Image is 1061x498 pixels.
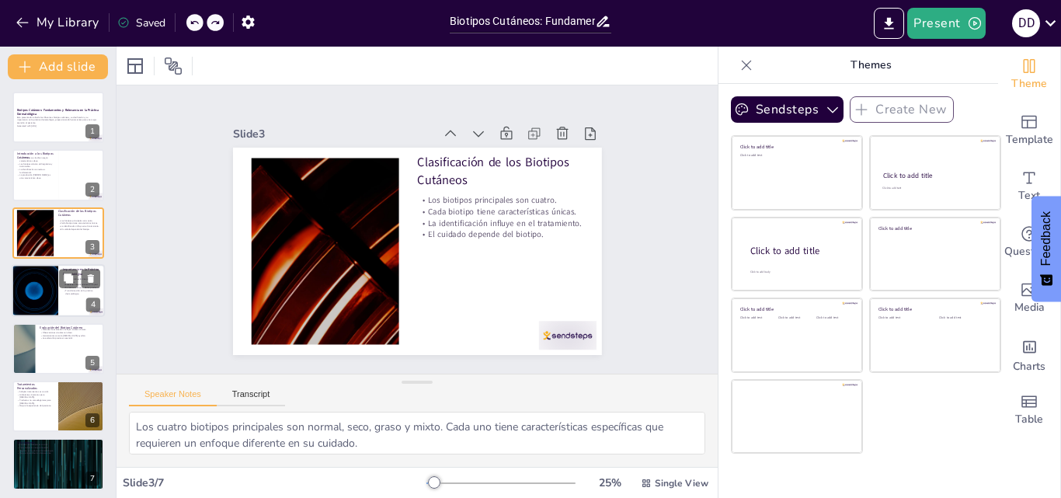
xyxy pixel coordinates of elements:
[750,245,850,258] div: Click to add title
[998,270,1060,326] div: Add images, graphics, shapes or video
[907,8,985,39] button: Present
[217,389,286,406] button: Transcript
[1014,299,1045,316] span: Media
[58,221,99,225] p: Cada biotipo tiene características únicas.
[8,54,108,79] button: Add slide
[740,306,851,312] div: Click to add title
[85,413,99,427] div: 6
[40,336,99,340] p: La evaluación precisa es esencial.
[17,393,54,399] p: Hidratantes intensivos para [MEDICAL_DATA].
[998,103,1060,158] div: Add ready made slides
[731,96,844,123] button: Sendsteps
[1012,8,1040,39] button: d d
[17,444,99,447] p: Conocer los biotipos es crucial.
[63,289,100,294] p: Transformación en la práctica dermatológica.
[58,228,99,231] p: El cuidado depende del biotipo.
[17,124,99,127] p: Generated with [URL]
[655,477,708,489] span: Single View
[12,10,106,35] button: My Library
[63,284,100,287] p: Previene complicaciones en la piel.
[1012,9,1040,37] div: d d
[500,68,556,267] div: Slide 3
[740,144,851,150] div: Click to add title
[384,230,430,395] p: La identificación influye en el tratamiento.
[882,186,986,190] div: Click to add text
[1013,358,1045,375] span: Charts
[63,268,100,277] p: Importancia en la Práctica Dermatológica
[998,47,1060,103] div: Change the overall theme
[878,316,927,320] div: Click to add text
[17,399,54,405] p: Productos no comedogénicos para [MEDICAL_DATA].
[63,277,100,283] p: La personalización mejora los resultados.
[998,214,1060,270] div: Get real-time input from your audience
[406,235,452,399] p: Los biotipos principales son cuatro.
[778,316,813,320] div: Click to add text
[12,438,104,489] div: 7
[17,151,54,159] p: Introducción a los Biotipos Cutáneos
[58,225,99,228] p: La identificación influye en el tratamiento.
[40,331,99,334] p: Observaciones visuales son clave.
[85,356,99,370] div: 5
[58,209,99,218] p: Clasificación de los Biotipos Cutáneos
[17,382,54,391] p: Tratamientos Personalizados
[12,149,104,200] div: 2
[878,306,990,312] div: Click to add title
[17,450,99,453] p: Impacto en la práctica dermatológica.
[816,316,851,320] div: Click to add text
[998,158,1060,214] div: Add text boxes
[591,475,628,490] div: 25 %
[998,326,1060,382] div: Add charts and graphs
[1006,131,1053,148] span: Template
[12,207,104,259] div: 3
[12,323,104,374] div: 5
[123,475,426,490] div: Slide 3 / 7
[850,96,954,123] button: Create New
[85,472,99,486] div: 7
[372,228,418,392] p: El cuidado depende del biotipo.
[58,219,99,222] p: Los biotipos principales son cuatro.
[1015,411,1043,428] span: Table
[17,108,99,117] strong: Biotipos Cutáneos: Fundamentos y Relevancia en la Práctica Dermatológica
[759,47,983,84] p: Themes
[40,334,99,337] p: Herramientas como la [MEDICAL_DATA] ayudan.
[40,328,99,331] p: Métodos de evaluación incluyen análisis clínicos.
[17,156,54,162] p: Los biotipos se clasifican según características clave.
[423,239,492,408] p: Clasificación de los Biotipos Cutáneos
[86,298,100,312] div: 4
[12,92,104,143] div: 1
[85,183,99,197] div: 2
[17,173,54,179] p: La producción [PERSON_NAME] es una característica clave.
[740,316,775,320] div: Click to add text
[129,389,217,406] button: Speaker Notes
[883,171,986,180] div: Click to add title
[12,264,105,317] div: 4
[17,116,99,124] p: Esta presentación aborda los diferentes biotipos cutáneos, su clasificación y su importancia en l...
[1031,196,1061,301] button: Feedback - Show survey
[82,270,100,288] button: Delete Slide
[878,225,990,231] div: Click to add title
[59,270,78,288] button: Duplicate Slide
[1018,187,1040,204] span: Text
[939,316,988,320] div: Click to add text
[129,412,705,454] textarea: Los cuatro biotipos principales son normal, seco, graso y mixto. Cada uno tiene características e...
[164,57,183,75] span: Position
[17,447,99,450] p: Personalización mejora la salud.
[12,381,104,432] div: 6
[17,441,99,445] p: Conclusiones
[85,240,99,254] div: 3
[17,452,99,455] p: Mejora la satisfacción del paciente.
[395,232,440,397] p: Cada biotipo tiene características únicas.
[1004,243,1055,260] span: Questions
[1011,75,1047,92] span: Theme
[63,287,100,290] p: Aumenta la eficacia de los productos.
[17,168,54,173] p: La identificación correcta es fundamental.
[40,325,99,329] p: Evaluación del Biotipo Cutáneo
[17,391,54,394] p: Adaptar tratamientos es crucial.
[1039,211,1053,266] span: Feedback
[740,154,851,158] div: Click to add text
[17,405,54,408] p: Mejora la experiencia del paciente.
[874,8,904,39] button: Export to PowerPoint
[85,124,99,138] div: 1
[750,270,848,274] div: Click to add body
[998,382,1060,438] div: Add a table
